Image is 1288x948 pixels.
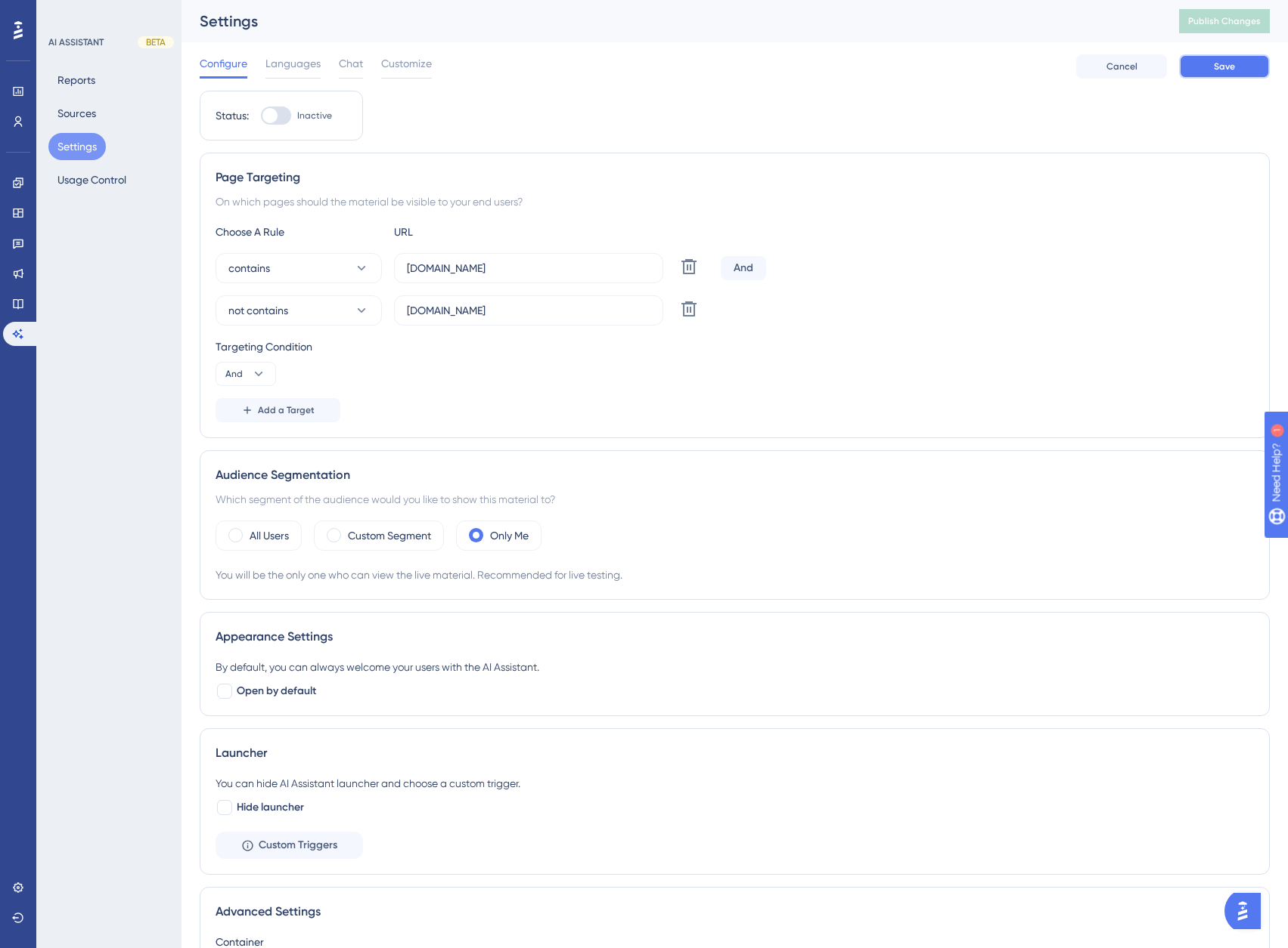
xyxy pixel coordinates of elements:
button: And [216,362,276,386]
input: yourwebsite.com/path [407,260,650,276]
div: Settings [200,11,1141,32]
div: And [721,256,766,280]
span: Cancel [1106,60,1137,73]
span: Open by default [237,682,316,700]
span: Inactive [297,110,332,122]
span: Add a Target [258,404,315,416]
button: Settings [48,133,106,160]
span: Hide launcher [237,798,304,817]
label: All Users [250,526,289,545]
span: Publish Changes [1188,15,1261,27]
input: yourwebsite.com/path [407,302,650,319]
div: Advanced Settings [216,903,1254,921]
label: Only Me [490,526,529,545]
span: not contains [228,301,288,320]
button: Sources [48,100,105,127]
button: Usage Control [48,166,135,193]
div: Status: [216,107,249,125]
div: AI ASSISTANT [48,36,104,48]
div: URL [394,223,560,241]
div: You can hide AI Assistant launcher and choose a custom trigger. [216,774,1254,792]
iframe: UserGuiding AI Assistant Launcher [1224,888,1270,934]
div: Choose A Rule [216,223,382,241]
div: 1 [105,8,110,20]
span: Chat [339,54,363,73]
div: On which pages should the material be visible to your end users? [216,193,1254,211]
div: Which segment of the audience would you like to show this material to? [216,490,1254,508]
span: Languages [265,54,321,73]
button: Custom Triggers [216,832,363,859]
button: Cancel [1076,54,1167,79]
button: Add a Target [216,398,340,422]
label: Custom Segment [348,526,431,545]
button: Save [1179,54,1270,79]
div: Audience Segmentation [216,466,1254,484]
div: Launcher [216,744,1254,762]
span: Custom Triggers [259,836,337,854]
span: Need Help? [36,4,95,22]
span: Save [1214,60,1235,73]
button: Publish Changes [1179,9,1270,33]
div: Page Targeting [216,168,1254,187]
span: contains [228,259,270,277]
div: Appearance Settings [216,628,1254,646]
button: contains [216,253,382,283]
button: not contains [216,295,382,326]
div: Targeting Condition [216,338,1254,356]
span: And [225,368,243,380]
span: Customize [381,54,432,73]
div: You will be the only one who can view the live material. Recommended for live testing. [216,566,1254,584]
div: BETA [138,36,174,48]
button: Reports [48,66,104,94]
span: Configure [200,54,247,73]
div: By default, you can always welcome your users with the AI Assistant. [216,658,1254,676]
